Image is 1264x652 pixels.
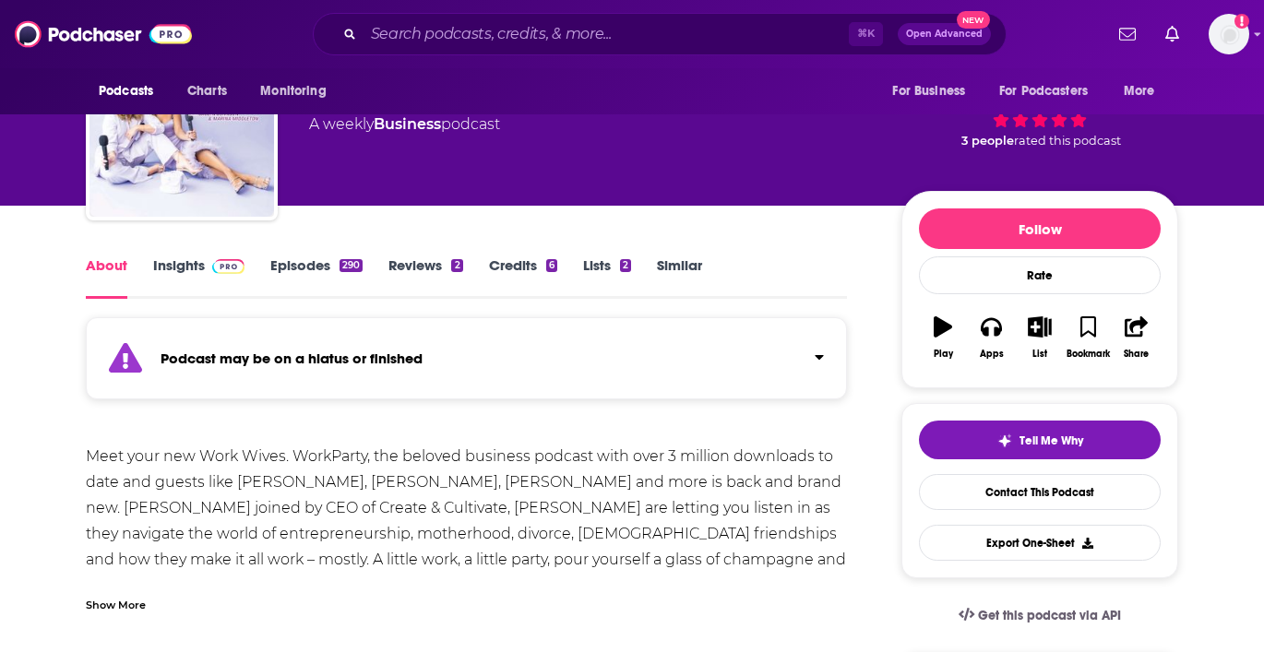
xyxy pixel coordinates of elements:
[1124,349,1149,360] div: Share
[999,78,1088,104] span: For Podcasters
[86,74,177,109] button: open menu
[89,32,274,217] img: WorkParty
[997,433,1012,448] img: tell me why sparkle
[212,259,244,274] img: Podchaser Pro
[489,256,557,299] a: Credits6
[1209,14,1249,54] span: Logged in as addi44
[161,350,423,367] strong: Podcast may be on a hiatus or finished
[892,78,965,104] span: For Business
[919,421,1161,459] button: tell me why sparkleTell Me Why
[187,78,227,104] span: Charts
[657,256,702,299] a: Similar
[1113,304,1161,371] button: Share
[1112,18,1143,50] a: Show notifications dropdown
[1014,134,1121,148] span: rated this podcast
[934,349,953,360] div: Play
[1016,304,1064,371] button: List
[364,19,849,49] input: Search podcasts, credits, & more...
[309,113,500,136] div: A weekly podcast
[15,17,192,52] img: Podchaser - Follow, Share and Rate Podcasts
[388,256,462,299] a: Reviews2
[1064,304,1112,371] button: Bookmark
[1158,18,1186,50] a: Show notifications dropdown
[620,259,631,272] div: 2
[247,74,350,109] button: open menu
[961,134,1014,148] span: 3 people
[906,30,983,39] span: Open Advanced
[1209,14,1249,54] img: User Profile
[1067,349,1110,360] div: Bookmark
[313,13,1007,55] div: Search podcasts, credits, & more...
[919,304,967,371] button: Play
[919,525,1161,561] button: Export One-Sheet
[967,304,1015,371] button: Apps
[957,11,990,29] span: New
[898,23,991,45] button: Open AdvancedNew
[260,78,326,104] span: Monitoring
[99,78,153,104] span: Podcasts
[451,259,462,272] div: 2
[879,74,988,109] button: open menu
[919,208,1161,249] button: Follow
[1209,14,1249,54] button: Show profile menu
[1020,433,1083,448] span: Tell Me Why
[919,474,1161,510] a: Contact This Podcast
[987,74,1115,109] button: open menu
[919,256,1161,294] div: Rate
[175,74,238,109] a: Charts
[340,259,363,272] div: 290
[978,608,1121,623] span: Get this podcast via API
[86,328,847,399] section: Click to expand status details
[1111,74,1178,109] button: open menu
[86,256,127,299] a: About
[374,115,441,133] a: Business
[980,349,1004,360] div: Apps
[849,22,883,46] span: ⌘ K
[1032,349,1047,360] div: List
[944,593,1136,638] a: Get this podcast via API
[86,444,847,599] div: Meet your new Work Wives. WorkParty, the beloved business podcast with over 3 million downloads t...
[1124,78,1155,104] span: More
[546,259,557,272] div: 6
[1234,14,1249,29] svg: Add a profile image
[583,256,631,299] a: Lists2
[153,256,244,299] a: InsightsPodchaser Pro
[270,256,363,299] a: Episodes290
